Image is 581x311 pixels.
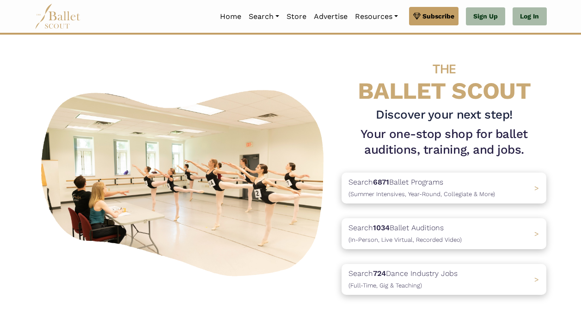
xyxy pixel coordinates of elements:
[35,81,335,281] img: A group of ballerinas talking to each other in a ballet studio
[342,264,546,295] a: Search724Dance Industry Jobs(Full-Time, Gig & Teaching) >
[534,229,539,238] span: >
[373,269,386,278] b: 724
[342,173,546,203] a: Search6871Ballet Programs(Summer Intensives, Year-Round, Collegiate & More)>
[534,184,539,192] span: >
[349,282,422,289] span: (Full-Time, Gig & Teaching)
[349,191,495,197] span: (Summer Intensives, Year-Round, Collegiate & More)
[349,222,462,245] p: Search Ballet Auditions
[349,268,458,291] p: Search Dance Industry Jobs
[351,7,402,26] a: Resources
[413,11,421,21] img: gem.svg
[342,53,546,103] h4: BALLET SCOUT
[534,275,539,284] span: >
[433,61,456,77] span: THE
[342,126,546,158] h1: Your one-stop shop for ballet auditions, training, and jobs.
[466,7,505,26] a: Sign Up
[373,178,389,186] b: 6871
[373,223,390,232] b: 1034
[422,11,454,21] span: Subscribe
[342,218,546,249] a: Search1034Ballet Auditions(In-Person, Live Virtual, Recorded Video) >
[409,7,459,25] a: Subscribe
[216,7,245,26] a: Home
[349,236,462,243] span: (In-Person, Live Virtual, Recorded Video)
[283,7,310,26] a: Store
[245,7,283,26] a: Search
[310,7,351,26] a: Advertise
[342,107,546,123] h3: Discover your next step!
[513,7,546,26] a: Log In
[349,176,495,200] p: Search Ballet Programs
